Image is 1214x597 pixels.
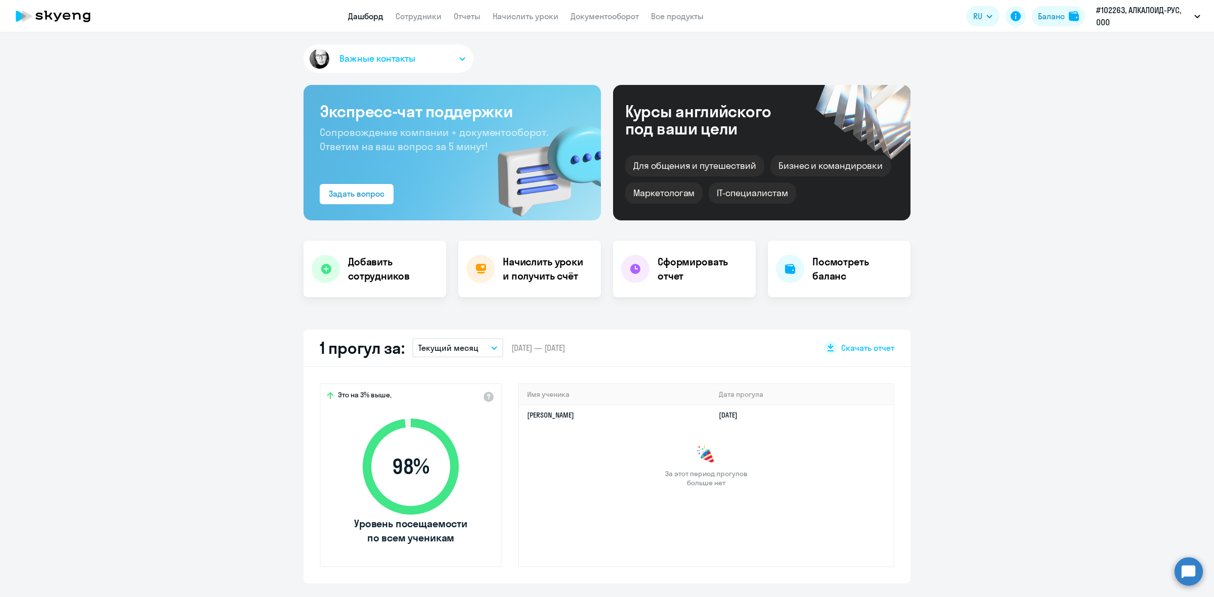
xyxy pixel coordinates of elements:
[1096,4,1190,28] p: #102263, АЛКАЛОИД-РУС, ООО
[709,182,796,204] div: IT-специалистам
[418,342,479,354] p: Текущий месяц
[320,338,404,358] h2: 1 прогул за:
[353,517,469,545] span: Уровень посещаемости по всем ученикам
[1038,10,1065,22] div: Баланс
[493,11,558,21] a: Начислить уроки
[651,11,704,21] a: Все продукты
[841,342,894,353] span: Скачать отчет
[483,107,601,220] img: bg-img
[396,11,442,21] a: Сотрудники
[625,155,764,176] div: Для общения и путешествий
[339,52,415,65] span: Важные контакты
[511,342,565,353] span: [DATE] — [DATE]
[719,410,746,420] a: [DATE]
[348,11,383,21] a: Дашборд
[812,255,902,283] h4: Посмотреть баланс
[308,47,331,71] img: avatar
[348,255,438,283] h4: Добавить сотрудников
[571,11,639,21] a: Документооборот
[770,155,891,176] div: Бизнес и командировки
[973,10,982,22] span: RU
[454,11,481,21] a: Отчеты
[625,103,798,137] div: Курсы английского под ваши цели
[353,454,469,479] span: 98 %
[519,384,711,405] th: Имя ученика
[664,469,749,487] span: За этот период прогулов больше нет
[329,188,384,200] div: Задать вопрос
[320,126,548,153] span: Сопровождение компании + документооборот. Ответим на ваш вопрос за 5 минут!
[1069,11,1079,21] img: balance
[303,44,473,73] button: Важные контакты
[966,6,1000,26] button: RU
[527,410,574,420] a: [PERSON_NAME]
[503,255,591,283] h4: Начислить уроки и получить счёт
[658,255,748,283] h4: Сформировать отчет
[320,101,585,121] h3: Экспресс-чат поддержки
[1091,4,1205,28] button: #102263, АЛКАЛОИД-РУС, ООО
[1032,6,1085,26] button: Балансbalance
[412,338,503,357] button: Текущий месяц
[338,390,392,402] span: Это на 3% выше,
[696,445,716,465] img: congrats
[625,182,703,204] div: Маркетологам
[320,184,394,204] button: Задать вопрос
[711,384,893,405] th: Дата прогула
